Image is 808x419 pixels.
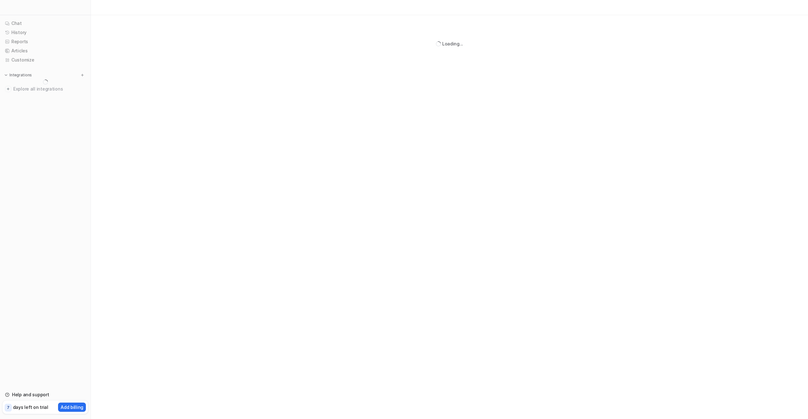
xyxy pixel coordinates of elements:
[3,85,88,93] a: Explore all integrations
[3,37,88,46] a: Reports
[13,84,86,94] span: Explore all integrations
[58,403,86,412] button: Add billing
[61,404,83,410] p: Add billing
[80,73,85,77] img: menu_add.svg
[13,404,48,410] p: days left on trial
[3,390,88,399] a: Help and support
[3,72,34,78] button: Integrations
[3,56,88,64] a: Customize
[5,86,11,92] img: explore all integrations
[9,73,32,78] p: Integrations
[3,46,88,55] a: Articles
[3,28,88,37] a: History
[3,19,88,28] a: Chat
[7,405,9,410] p: 7
[442,40,463,47] div: Loading...
[4,73,8,77] img: expand menu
